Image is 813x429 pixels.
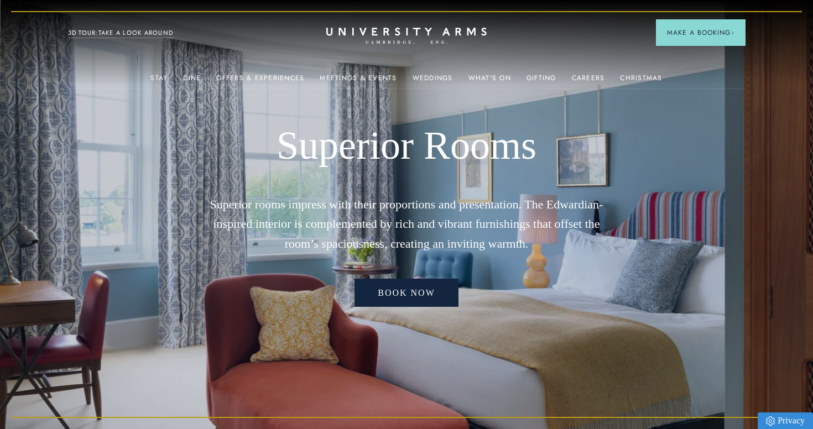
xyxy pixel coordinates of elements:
[758,412,813,429] a: Privacy
[620,74,662,88] a: Christmas
[68,28,174,38] a: 3D TOUR:TAKE A LOOK AROUND
[320,74,397,88] a: Meetings & Events
[150,74,168,88] a: Stay
[527,74,556,88] a: Gifting
[204,122,610,170] h1: Superior Rooms
[355,279,458,307] a: Book now
[326,28,487,45] a: Home
[656,19,746,46] button: Make a BookingArrow icon
[572,74,605,88] a: Careers
[204,195,610,253] p: Superior rooms impress with their proportions and presentation. The Edwardian-inspired interior i...
[667,28,734,38] span: Make a Booking
[183,74,201,88] a: Dine
[766,416,775,426] img: Privacy
[216,74,304,88] a: Offers & Experiences
[413,74,453,88] a: Weddings
[468,74,511,88] a: What's On
[731,31,734,35] img: Arrow icon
